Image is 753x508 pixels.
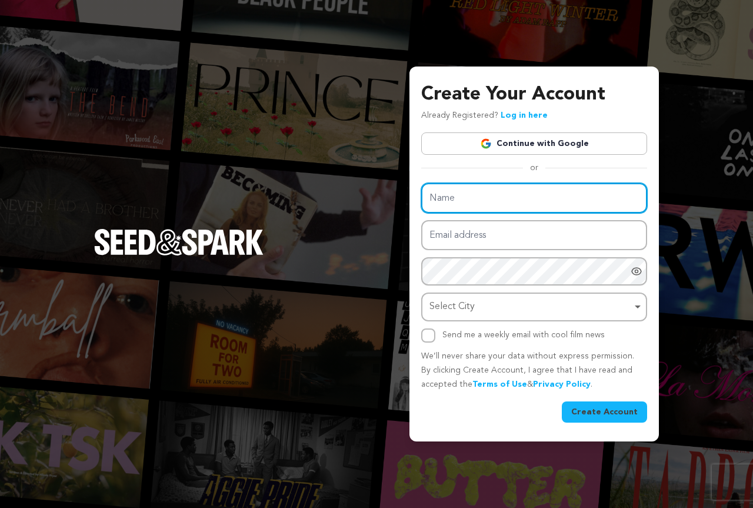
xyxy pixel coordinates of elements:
a: Log in here [501,111,548,119]
a: Show password as plain text. Warning: this will display your password on the screen. [631,265,642,277]
p: We’ll never share your data without express permission. By clicking Create Account, I agree that ... [421,350,647,391]
button: Create Account [562,401,647,423]
label: Send me a weekly email with cool film news [442,331,605,339]
a: Terms of Use [472,380,527,389]
input: Email address [421,220,647,250]
a: Continue with Google [421,132,647,155]
input: Name [421,183,647,213]
p: Already Registered? [421,109,548,123]
h3: Create Your Account [421,81,647,109]
a: Seed&Spark Homepage [94,229,264,278]
img: Seed&Spark Logo [94,229,264,255]
span: or [523,162,545,174]
div: Select City [429,298,632,316]
img: Google logo [480,138,492,150]
a: Privacy Policy [533,380,591,389]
